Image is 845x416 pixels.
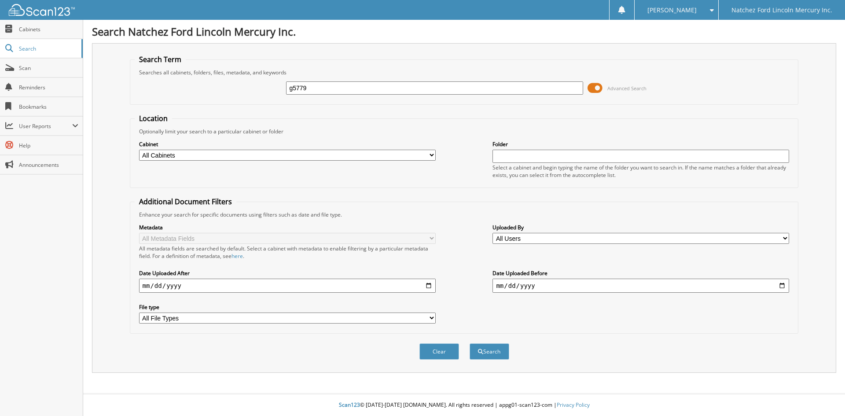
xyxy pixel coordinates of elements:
[135,69,794,76] div: Searches all cabinets, folders, files, metadata, and keywords
[135,55,186,64] legend: Search Term
[731,7,832,13] span: Natchez Ford Lincoln Mercury Inc.
[135,128,794,135] div: Optionally limit your search to a particular cabinet or folder
[135,197,236,206] legend: Additional Document Filters
[492,279,789,293] input: end
[492,224,789,231] label: Uploaded By
[19,122,72,130] span: User Reports
[492,164,789,179] div: Select a cabinet and begin typing the name of the folder you want to search in. If the name match...
[419,343,459,360] button: Clear
[139,269,436,277] label: Date Uploaded After
[135,114,172,123] legend: Location
[9,4,75,16] img: scan123-logo-white.svg
[492,269,789,277] label: Date Uploaded Before
[139,279,436,293] input: start
[139,140,436,148] label: Cabinet
[492,140,789,148] label: Folder
[647,7,697,13] span: [PERSON_NAME]
[801,374,845,416] iframe: Chat Widget
[19,26,78,33] span: Cabinets
[135,211,794,218] div: Enhance your search for specific documents using filters such as date and file type.
[19,103,78,110] span: Bookmarks
[139,303,436,311] label: File type
[19,161,78,169] span: Announcements
[607,85,647,92] span: Advanced Search
[19,84,78,91] span: Reminders
[19,45,77,52] span: Search
[139,224,436,231] label: Metadata
[19,64,78,72] span: Scan
[92,24,836,39] h1: Search Natchez Ford Lincoln Mercury Inc.
[19,142,78,149] span: Help
[83,394,845,416] div: © [DATE]-[DATE] [DOMAIN_NAME]. All rights reserved | appg01-scan123-com |
[231,252,243,260] a: here
[139,245,436,260] div: All metadata fields are searched by default. Select a cabinet with metadata to enable filtering b...
[557,401,590,409] a: Privacy Policy
[339,401,360,409] span: Scan123
[470,343,509,360] button: Search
